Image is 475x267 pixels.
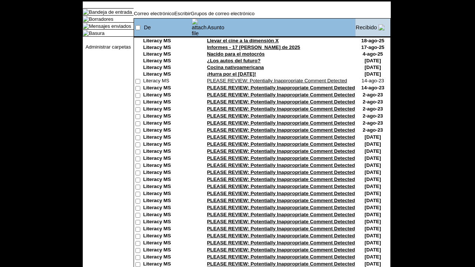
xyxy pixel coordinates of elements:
[207,92,355,98] a: PLEASE REVIEW: Potentially Inappropriate Comment Detected
[365,177,381,182] nobr: [DATE]
[363,92,383,98] nobr: 2-ago-23
[207,134,355,140] a: PLEASE REVIEW: Potentially Inappropriate Comment Detected
[379,24,384,30] img: arrow_down.gif
[83,16,89,22] img: folder_icon.gif
[207,184,355,189] a: PLEASE REVIEW: Potentially Inappropriate Comment Detected
[363,51,383,57] nobr: 4-ago-25
[143,106,191,113] td: Literacy MS
[207,212,355,217] a: PLEASE REVIEW: Potentially Inappropriate Comment Detected
[365,65,381,70] nobr: [DATE]
[207,169,355,175] a: PLEASE REVIEW: Potentially Inappropriate Comment Detected
[143,219,191,226] td: Literacy MS
[207,71,256,77] a: ¡Hurra por el [DATE]!
[143,205,191,212] td: Literacy MS
[361,44,384,50] nobr: 17-ago-25
[365,162,381,168] nobr: [DATE]
[143,177,191,184] td: Literacy MS
[191,11,255,16] a: Grupos de correo electrónico
[143,155,191,162] td: Literacy MS
[207,240,355,245] a: PLEASE REVIEW: Potentially Inappropriate Comment Detected
[143,254,191,261] td: Literacy MS
[356,24,377,30] a: Recibido
[207,58,261,63] a: ¿Los autos del futuro?
[143,198,191,205] td: Literacy MS
[363,113,383,119] nobr: 2-ago-23
[143,99,191,106] td: Literacy MS
[143,65,191,71] td: Literacy MS
[365,58,381,63] nobr: [DATE]
[365,71,381,77] nobr: [DATE]
[365,212,381,217] nobr: [DATE]
[143,71,191,78] td: Literacy MS
[361,78,384,83] nobr: 14-ago-23
[143,226,191,233] td: Literacy MS
[89,16,113,22] a: Borradores
[207,99,355,105] a: PLEASE REVIEW: Potentially Inappropriate Comment Detected
[144,24,151,30] a: De
[365,205,381,210] nobr: [DATE]
[174,11,191,16] a: Escribir
[365,240,381,245] nobr: [DATE]
[207,51,265,57] a: Nacido para el motocrós
[143,44,191,51] td: Literacy MS
[207,38,279,43] a: Llevar el cine a la dimensión X
[192,19,207,36] img: attach file
[85,44,131,50] a: Administrar carpetas
[134,11,174,16] a: Correo electrónico
[143,113,191,120] td: Literacy MS
[207,65,264,70] a: Cocina nativoamericana
[143,38,191,44] td: Literacy MS
[207,85,355,90] a: PLEASE REVIEW: Potentially Inappropriate Comment Detected
[207,127,355,133] a: PLEASE REVIEW: Potentially Inappropriate Comment Detected
[207,24,225,30] a: Asunto
[361,38,384,43] nobr: 18-ago-25
[207,205,355,210] a: PLEASE REVIEW: Potentially Inappropriate Comment Detected
[365,191,381,196] nobr: [DATE]
[207,120,355,126] a: PLEASE REVIEW: Potentially Inappropriate Comment Detected
[143,134,191,141] td: Literacy MS
[143,141,191,148] td: Literacy MS
[207,233,355,238] a: PLEASE REVIEW: Potentially Inappropriate Comment Detected
[207,78,347,83] a: PLEASE REVIEW: Potentially Inappropriate Comment Detected
[363,120,383,126] nobr: 2-ago-23
[365,226,381,231] nobr: [DATE]
[89,9,132,15] a: Bandeja de entrada
[207,247,355,253] a: PLEASE REVIEW: Potentially Inappropriate Comment Detected
[89,23,131,29] a: Mensajes enviados
[365,184,381,189] nobr: [DATE]
[207,177,355,182] a: PLEASE REVIEW: Potentially Inappropriate Comment Detected
[363,106,383,112] nobr: 2-ago-23
[207,226,355,231] a: PLEASE REVIEW: Potentially Inappropriate Comment Detected
[365,169,381,175] nobr: [DATE]
[207,141,355,147] a: PLEASE REVIEW: Potentially Inappropriate Comment Detected
[143,51,191,58] td: Literacy MS
[207,254,355,260] a: PLEASE REVIEW: Potentially Inappropriate Comment Detected
[363,99,383,105] nobr: 2-ago-23
[143,127,191,134] td: Literacy MS
[207,219,355,224] a: PLEASE REVIEW: Potentially Inappropriate Comment Detected
[143,148,191,155] td: Literacy MS
[365,247,381,253] nobr: [DATE]
[207,106,355,112] a: PLEASE REVIEW: Potentially Inappropriate Comment Detected
[365,219,381,224] nobr: [DATE]
[207,113,355,119] a: PLEASE REVIEW: Potentially Inappropriate Comment Detected
[83,23,89,29] img: folder_icon.gif
[143,184,191,191] td: Literacy MS
[207,261,355,267] a: PLEASE REVIEW: Potentially Inappropriate Comment Detected
[89,30,104,36] a: Basura
[365,261,381,267] nobr: [DATE]
[207,148,355,154] a: PLEASE REVIEW: Potentially Inappropriate Comment Detected
[365,134,381,140] nobr: [DATE]
[207,155,355,161] a: PLEASE REVIEW: Potentially Inappropriate Comment Detected
[83,9,89,15] img: folder_icon_pick.gif
[365,198,381,203] nobr: [DATE]
[143,233,191,240] td: Literacy MS
[365,155,381,161] nobr: [DATE]
[365,233,381,238] nobr: [DATE]
[143,169,191,177] td: Literacy MS
[207,198,355,203] a: PLEASE REVIEW: Potentially Inappropriate Comment Detected
[363,127,383,133] nobr: 2-ago-23
[143,240,191,247] td: Literacy MS
[143,247,191,254] td: Literacy MS
[365,254,381,260] nobr: [DATE]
